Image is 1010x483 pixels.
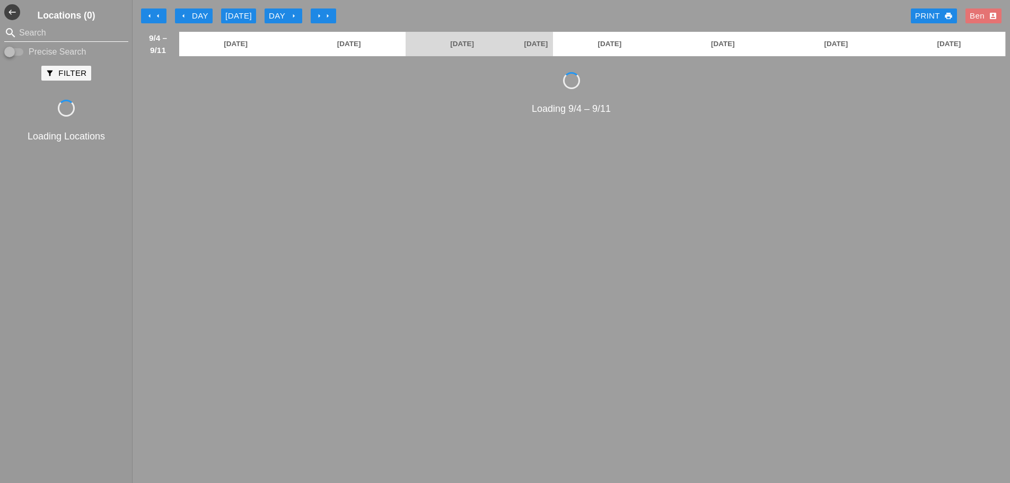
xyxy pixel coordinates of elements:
[142,32,174,56] span: 9/4 – 9/11
[965,8,1002,23] button: Ben
[970,10,997,22] div: Ben
[154,12,162,20] i: arrow_left
[41,66,91,81] button: Filter
[179,10,208,22] div: Day
[519,32,553,56] a: [DATE]
[915,10,953,22] div: Print
[221,8,256,23] button: [DATE]
[46,67,86,80] div: Filter
[225,10,252,22] div: [DATE]
[179,12,188,20] i: arrow_left
[289,12,298,20] i: arrow_right
[989,12,997,20] i: account_box
[4,27,17,39] i: search
[29,47,86,57] label: Precise Search
[2,129,130,144] div: Loading Locations
[893,32,1005,56] a: [DATE]
[137,102,1006,116] div: Loading 9/4 – 9/11
[323,12,332,20] i: arrow_right
[292,32,405,56] a: [DATE]
[315,12,323,20] i: arrow_right
[311,8,336,23] button: Move Ahead 1 Week
[46,69,54,77] i: filter_alt
[269,10,298,22] div: Day
[19,24,113,41] input: Search
[553,32,666,56] a: [DATE]
[4,4,20,20] button: Shrink Sidebar
[4,4,20,20] i: west
[944,12,953,20] i: print
[779,32,892,56] a: [DATE]
[4,46,128,58] div: Enable Precise search to match search terms exactly.
[406,32,519,56] a: [DATE]
[141,8,166,23] button: Move Back 1 Week
[265,8,302,23] button: Day
[911,8,957,23] a: Print
[179,32,292,56] a: [DATE]
[666,32,779,56] a: [DATE]
[175,8,213,23] button: Day
[145,12,154,20] i: arrow_left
